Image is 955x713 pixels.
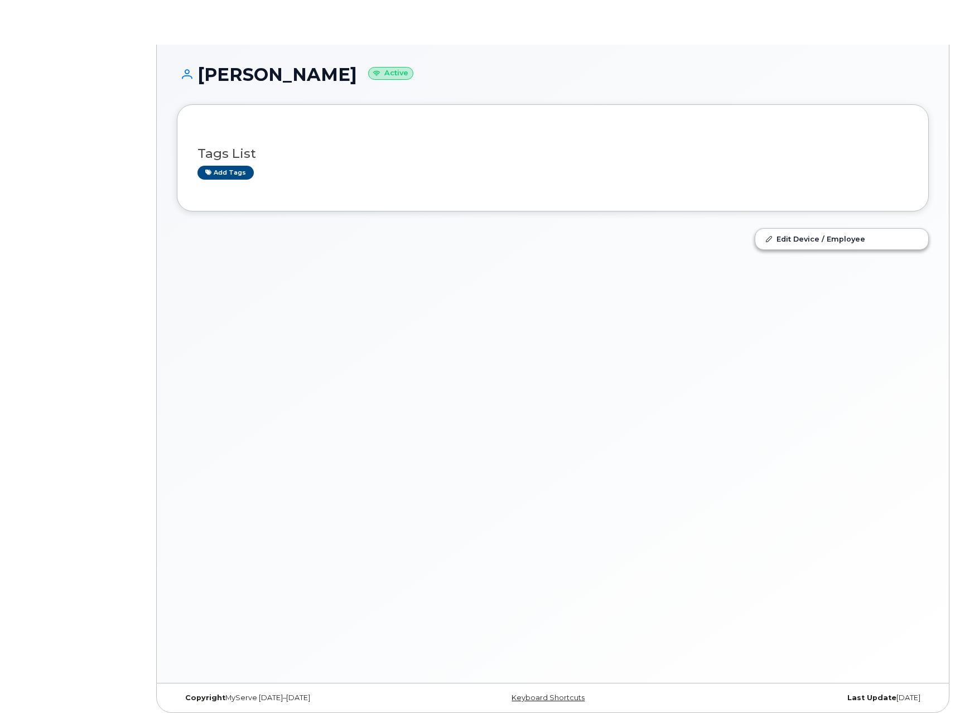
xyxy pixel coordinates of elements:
[512,693,585,702] a: Keyboard Shortcuts
[678,693,929,702] div: [DATE]
[368,67,413,80] small: Active
[177,65,929,84] h1: [PERSON_NAME]
[197,147,908,161] h3: Tags List
[177,693,427,702] div: MyServe [DATE]–[DATE]
[197,166,254,180] a: Add tags
[755,229,928,249] a: Edit Device / Employee
[185,693,225,702] strong: Copyright
[847,693,896,702] strong: Last Update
